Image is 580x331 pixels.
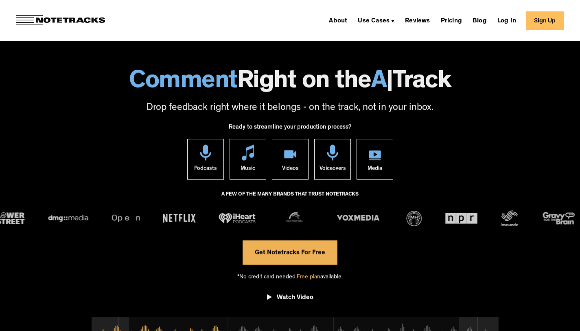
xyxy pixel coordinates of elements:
[469,14,490,27] a: Blog
[297,274,320,280] span: Free plan
[319,160,346,179] div: Voiceovers
[241,160,255,179] div: Music
[8,102,572,115] p: Drop feedback right where it belongs - on the track, not in your inbox.
[368,160,382,179] div: Media
[314,139,351,179] a: Voiceovers
[355,14,398,27] div: Use Cases
[438,14,465,27] a: Pricing
[229,119,351,139] div: Ready to streamline your production process?
[187,139,224,179] a: Podcasts
[129,70,237,95] span: Comment
[282,160,298,179] div: Videos
[371,70,387,95] span: A
[230,139,266,179] a: Music
[357,139,393,179] a: Media
[494,14,519,27] a: Log In
[272,139,309,179] a: Videos
[277,294,313,302] div: Watch Video
[8,70,572,95] h1: Right on the Track
[243,240,337,265] a: Get Notetracks For Free
[526,11,564,30] a: Sign Up
[326,14,350,27] a: About
[386,70,393,95] span: |
[358,18,390,24] div: Use Cases
[194,160,217,179] div: Podcasts
[402,14,433,27] a: Reviews
[237,265,343,288] div: *No credit card needed. available.
[221,188,359,210] div: A FEW OF THE MANY BRANDS THAT TRUST NOTETRACKS
[267,288,313,311] a: open lightbox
